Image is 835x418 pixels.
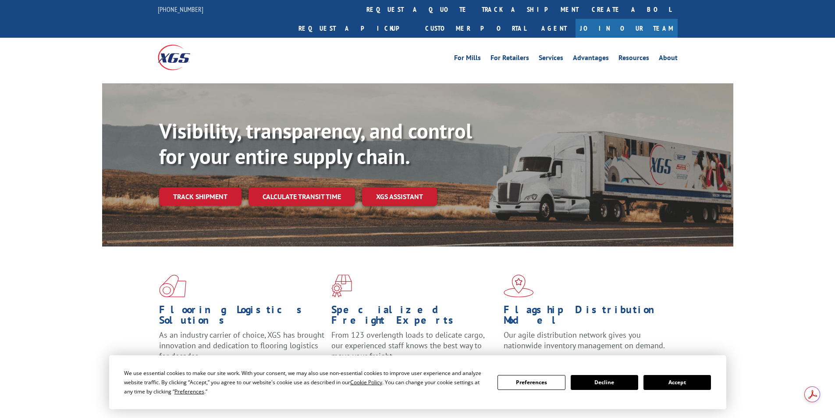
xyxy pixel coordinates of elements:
button: Preferences [497,375,565,390]
h1: Flooring Logistics Solutions [159,304,325,330]
span: Cookie Policy [350,379,382,386]
b: Visibility, transparency, and control for your entire supply chain. [159,117,472,170]
a: Services [539,54,563,64]
a: Track shipment [159,187,242,206]
img: xgs-icon-focused-on-flooring-red [331,275,352,297]
a: Customer Portal [419,19,533,38]
a: Advantages [573,54,609,64]
button: Decline [571,375,638,390]
a: [PHONE_NUMBER] [158,5,203,14]
a: Request a pickup [292,19,419,38]
a: For Retailers [490,54,529,64]
div: Cookie Consent Prompt [109,355,726,409]
h1: Flagship Distribution Model [504,304,669,330]
button: Accept [643,375,711,390]
img: xgs-icon-flagship-distribution-model-red [504,275,534,297]
a: Calculate transit time [249,187,355,206]
a: About [659,54,678,64]
span: As an industry carrier of choice, XGS has brought innovation and dedication to flooring logistics... [159,330,324,361]
img: xgs-icon-total-supply-chain-intelligence-red [159,275,186,297]
a: XGS ASSISTANT [362,187,437,206]
a: For Mills [454,54,481,64]
span: Our agile distribution network gives you nationwide inventory management on demand. [504,330,665,350]
p: From 123 overlength loads to delicate cargo, our experienced staff knows the best way to move you... [331,330,497,369]
div: We use essential cookies to make our site work. With your consent, we may also use non-essential ... [124,368,487,396]
h1: Specialized Freight Experts [331,304,497,330]
a: Agent [533,19,576,38]
span: Preferences [174,388,204,395]
a: Join Our Team [576,19,678,38]
a: Resources [618,54,649,64]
